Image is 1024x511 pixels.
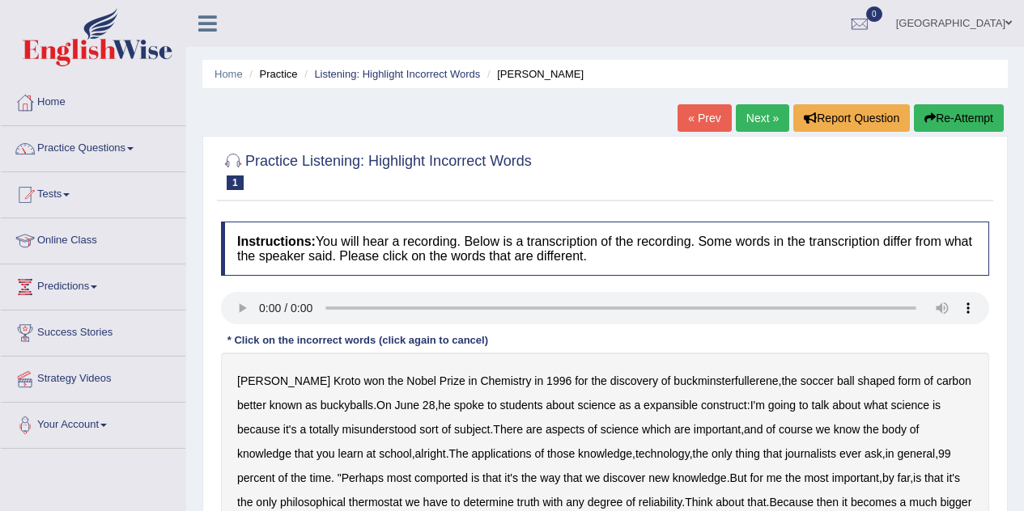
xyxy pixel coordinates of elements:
b: body [882,423,907,436]
b: comported [414,471,468,484]
b: and [744,423,763,436]
b: sort [419,423,438,436]
b: aspects [546,423,584,436]
a: Strategy Videos [1,357,185,397]
li: Practice [245,66,297,82]
b: of [442,423,452,436]
b: school [379,447,411,460]
b: learn [338,447,363,460]
b: time [310,471,331,484]
b: science [891,399,929,412]
b: is [471,471,479,484]
b: in [469,374,478,387]
b: is [933,399,941,412]
b: are [526,423,542,436]
b: course [779,423,813,436]
b: Prize [440,374,465,387]
b: it's [946,471,960,484]
b: June [395,399,419,412]
b: much [909,496,937,509]
b: about [716,496,744,509]
b: the [693,447,708,460]
b: most [387,471,411,484]
b: Kroto [334,374,360,387]
b: new [648,471,669,484]
b: only [712,447,733,460]
b: those [547,447,575,460]
b: of [534,447,544,460]
b: the [591,374,606,387]
b: degree [588,496,623,509]
b: that [924,471,943,484]
b: that [482,471,501,484]
b: knowledge [673,471,727,484]
b: better [237,399,266,412]
b: most [804,471,828,484]
b: is [913,471,921,484]
a: Predictions [1,264,185,305]
b: of [924,374,933,387]
button: Report Question [793,104,910,132]
b: ball [837,374,855,387]
a: Success Stories [1,310,185,351]
b: at [367,447,376,460]
h4: You will hear a recording. Below is a transcription of the recording. Some words in the transcrip... [221,222,989,276]
b: know [834,423,860,436]
b: spoke [454,399,484,412]
b: a [634,399,640,412]
b: a [900,496,907,509]
b: percent [237,471,275,484]
b: in [886,447,894,460]
b: talk [812,399,830,412]
b: we [406,496,420,509]
b: the [785,471,801,484]
b: [PERSON_NAME] [237,374,330,387]
b: for [750,471,763,484]
b: as [305,399,317,412]
b: of [278,471,288,484]
b: the [388,374,403,387]
b: Think [685,496,712,509]
b: alright [415,447,446,460]
b: totally [309,423,339,436]
b: discover [603,471,645,484]
b: soccer [801,374,834,387]
div: * Click on the incorrect words (click again to cancel) [221,332,495,348]
b: thermostat [349,496,402,509]
b: carbon [937,374,971,387]
b: knowledge [237,447,291,460]
b: discovery [610,374,658,387]
b: ever [839,447,861,460]
b: philosophical [280,496,346,509]
b: known [270,399,302,412]
b: in [534,374,543,387]
b: that [747,496,766,509]
b: far [898,471,911,484]
b: me [767,471,782,484]
b: any [566,496,584,509]
b: reliability [639,496,682,509]
b: 28 [423,399,436,412]
b: shaped [858,374,895,387]
b: to [487,399,497,412]
b: with [543,496,563,509]
button: Re-Attempt [914,104,1004,132]
b: 99 [938,447,951,460]
b: Perhaps [342,471,384,484]
h2: Practice Listening: Highlight Incorrect Words [221,150,532,190]
b: Chemistry [480,374,531,387]
a: « Prev [678,104,731,132]
li: [PERSON_NAME] [483,66,584,82]
b: he [438,399,451,412]
b: you [317,447,335,460]
b: because [237,423,280,436]
a: Listening: Highlight Incorrect Words [314,68,480,80]
b: about [546,399,574,412]
b: going [768,399,796,412]
b: won [363,374,385,387]
a: Your Account [1,403,185,443]
b: the [237,496,253,509]
b: the [521,471,537,484]
b: of [588,423,597,436]
a: Practice Questions [1,126,185,167]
